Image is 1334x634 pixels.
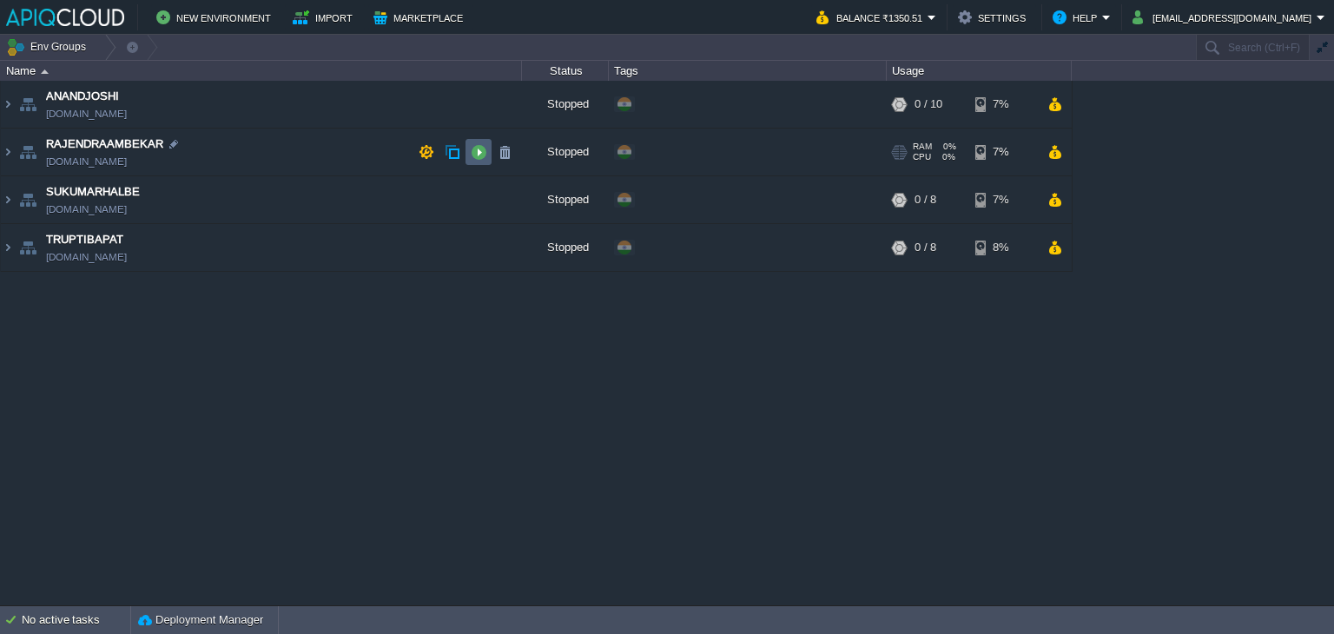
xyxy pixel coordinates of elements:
span: 0% [938,152,955,162]
img: AMDAwAAAACH5BAEAAAAALAAAAAABAAEAAAICRAEAOw== [41,69,49,74]
div: Stopped [522,81,609,128]
img: AMDAwAAAACH5BAEAAAAALAAAAAABAAEAAAICRAEAOw== [16,129,40,175]
div: No active tasks [22,606,130,634]
button: Deployment Manager [138,611,263,629]
div: 7% [975,129,1032,175]
div: Usage [888,61,1071,81]
div: 8% [975,224,1032,271]
div: 0 / 10 [915,81,942,128]
div: 0 / 8 [915,176,936,223]
div: Stopped [522,176,609,223]
div: Stopped [522,224,609,271]
div: Name [2,61,521,81]
button: New Environment [156,7,276,28]
div: Tags [610,61,886,81]
img: AMDAwAAAACH5BAEAAAAALAAAAAABAAEAAAICRAEAOw== [1,129,15,175]
span: 0% [939,142,956,152]
button: Help [1053,7,1102,28]
img: AMDAwAAAACH5BAEAAAAALAAAAAABAAEAAAICRAEAOw== [1,224,15,271]
img: AMDAwAAAACH5BAEAAAAALAAAAAABAAEAAAICRAEAOw== [16,176,40,223]
button: Import [293,7,358,28]
button: Balance ₹1350.51 [816,7,928,28]
span: RAM [913,142,932,152]
a: TRUPTIBAPAT [46,231,123,248]
a: [DOMAIN_NAME] [46,248,127,266]
a: [DOMAIN_NAME] [46,105,127,122]
a: ANANDJOSHI [46,88,119,105]
div: Status [523,61,608,81]
img: AMDAwAAAACH5BAEAAAAALAAAAAABAAEAAAICRAEAOw== [16,224,40,271]
img: AMDAwAAAACH5BAEAAAAALAAAAAABAAEAAAICRAEAOw== [1,176,15,223]
div: Stopped [522,129,609,175]
a: [DOMAIN_NAME] [46,153,127,170]
button: Env Groups [6,35,92,59]
div: 7% [975,176,1032,223]
a: [DOMAIN_NAME] [46,201,127,218]
div: 7% [975,81,1032,128]
img: AMDAwAAAACH5BAEAAAAALAAAAAABAAEAAAICRAEAOw== [1,81,15,128]
img: AMDAwAAAACH5BAEAAAAALAAAAAABAAEAAAICRAEAOw== [16,81,40,128]
button: Settings [958,7,1031,28]
a: RAJENDRAAMBEKAR [46,135,163,153]
button: [EMAIL_ADDRESS][DOMAIN_NAME] [1133,7,1317,28]
img: APIQCloud [6,9,124,26]
span: CPU [913,152,931,162]
div: 0 / 8 [915,224,936,271]
button: Marketplace [373,7,468,28]
a: SUKUMARHALBE [46,183,140,201]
